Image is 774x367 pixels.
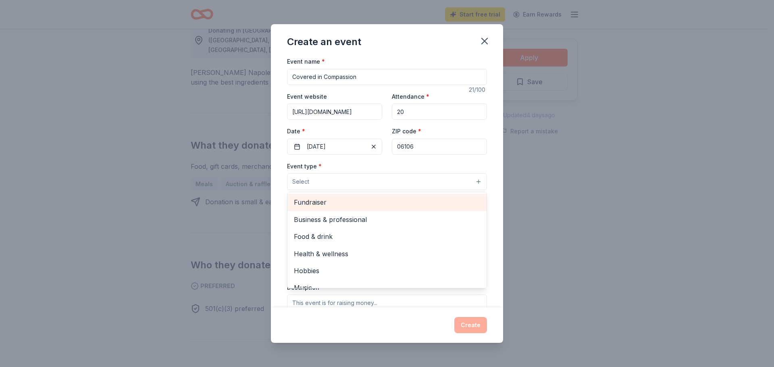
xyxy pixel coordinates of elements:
span: Food & drink [294,231,480,242]
span: Hobbies [294,265,480,276]
div: Select [287,192,487,288]
span: Health & wellness [294,249,480,259]
span: Fundraiser [294,197,480,207]
button: Select [287,173,487,190]
span: Business & professional [294,214,480,225]
span: Select [292,177,309,187]
span: Music [294,282,480,293]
